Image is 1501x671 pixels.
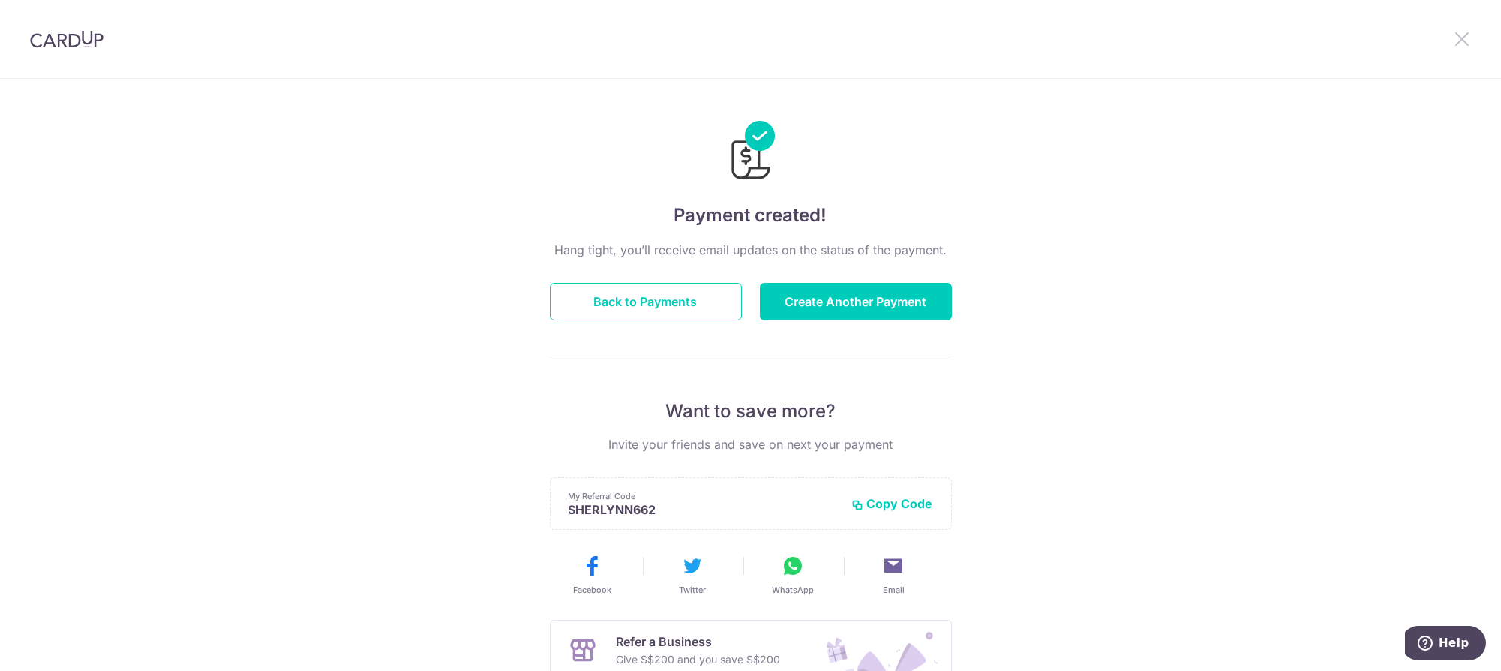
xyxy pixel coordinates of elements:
[617,633,781,651] p: Refer a Business
[548,554,637,596] button: Facebook
[550,202,952,229] h4: Payment created!
[550,283,742,320] button: Back to Payments
[569,502,840,517] p: SHERLYNN662
[680,584,707,596] span: Twitter
[573,584,611,596] span: Facebook
[760,283,952,320] button: Create Another Payment
[550,435,952,453] p: Invite your friends and save on next your payment
[649,554,737,596] button: Twitter
[550,399,952,423] p: Want to save more?
[883,584,905,596] span: Email
[617,651,781,669] p: Give S$200 and you save S$200
[852,496,933,511] button: Copy Code
[569,490,840,502] p: My Referral Code
[1405,626,1486,663] iframe: Opens a widget where you can find more information
[727,121,775,184] img: Payments
[773,584,815,596] span: WhatsApp
[30,30,104,48] img: CardUp
[550,241,952,259] p: Hang tight, you’ll receive email updates on the status of the payment.
[850,554,938,596] button: Email
[749,554,838,596] button: WhatsApp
